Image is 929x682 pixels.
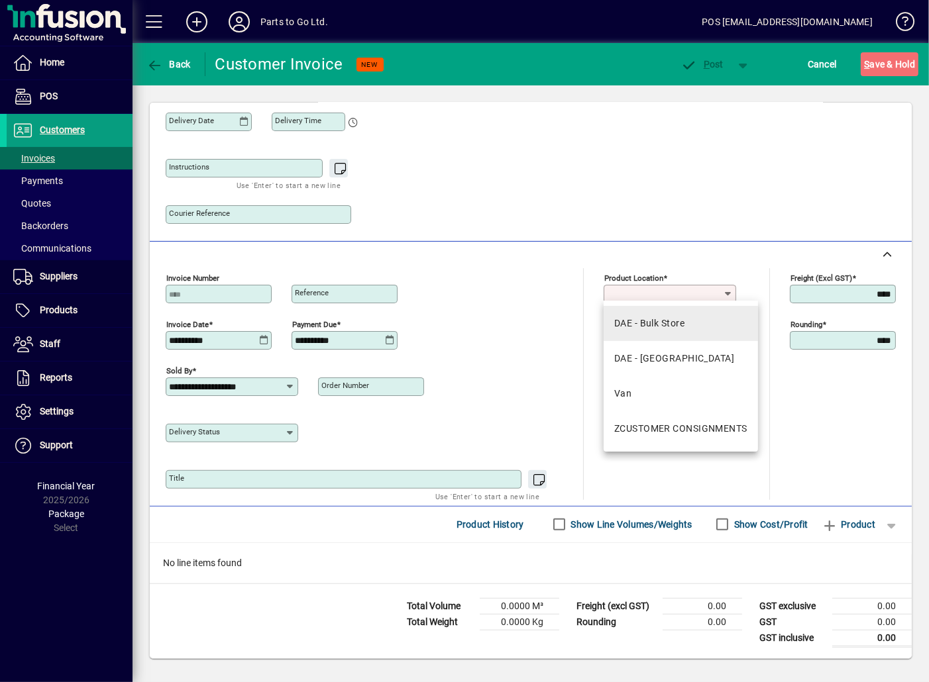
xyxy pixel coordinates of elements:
[861,52,918,76] button: Save & Hold
[7,362,133,395] a: Reports
[7,237,133,260] a: Communications
[681,59,724,70] span: ost
[166,319,209,328] mat-label: Invoice date
[275,116,321,125] mat-label: Delivery time
[7,192,133,215] a: Quotes
[13,153,55,164] span: Invoices
[614,317,684,330] div: DAE - Bulk Store
[791,273,852,282] mat-label: Freight (excl GST)
[166,365,192,375] mat-label: Sold by
[451,512,529,536] button: Product History
[604,341,758,376] mat-option: DAE - Great Barrier Island
[7,215,133,237] a: Backorders
[237,177,341,193] mat-hint: Use 'Enter' to start a new line
[292,319,337,328] mat-label: Payment due
[822,514,875,535] span: Product
[40,406,74,416] span: Settings
[702,11,873,32] div: POS [EMAIL_ADDRESS][DOMAIN_NAME]
[570,598,663,614] td: Freight (excl GST)
[40,372,72,383] span: Reports
[832,630,912,646] td: 0.00
[260,11,328,32] div: Parts to Go Ltd.
[614,422,747,436] div: ZCUSTOMER CONSIGNMENTS
[480,598,559,614] td: 0.0000 M³
[133,52,205,76] app-page-header-button: Back
[569,518,692,531] label: Show Line Volumes/Weights
[791,319,822,328] mat-label: Rounding
[400,598,480,614] td: Total Volume
[48,509,84,519] span: Package
[38,481,95,491] span: Financial Year
[614,352,734,365] div: DAE - [GEOGRAPHIC_DATA]
[169,427,220,436] mat-label: Delivery status
[13,243,91,254] span: Communications
[176,10,218,34] button: Add
[886,3,912,46] a: Knowledge Base
[169,473,184,483] mat-label: Title
[169,209,230,218] mat-label: Courier Reference
[864,59,869,70] span: S
[832,598,912,614] td: 0.00
[400,614,480,630] td: Total Weight
[604,411,758,446] mat-option: ZCUSTOMER CONSIGNMENTS
[7,260,133,293] a: Suppliers
[7,429,133,462] a: Support
[753,614,832,630] td: GST
[808,54,837,75] span: Cancel
[40,124,85,135] span: Customers
[480,614,559,630] td: 0.0000 Kg
[13,198,51,209] span: Quotes
[753,630,832,646] td: GST inclusive
[604,306,758,341] mat-option: DAE - Bulk Store
[604,273,663,282] mat-label: Product location
[674,52,730,76] button: Post
[150,543,912,583] div: No line items found
[804,52,840,76] button: Cancel
[663,614,742,630] td: 0.00
[362,60,378,69] span: NEW
[215,54,343,75] div: Customer Invoice
[604,376,758,411] mat-option: Van
[40,305,78,315] span: Products
[663,598,742,614] td: 0.00
[169,162,209,171] mat-label: Instructions
[166,273,219,282] mat-label: Invoice number
[614,387,631,401] div: Van
[13,175,63,186] span: Payments
[295,288,329,297] mat-label: Reference
[457,514,524,535] span: Product History
[321,381,369,390] mat-label: Order number
[40,91,58,101] span: POS
[7,294,133,327] a: Products
[7,80,133,113] a: POS
[7,395,133,428] a: Settings
[13,220,68,231] span: Backorders
[7,147,133,170] a: Invoices
[753,598,832,614] td: GST exclusive
[7,328,133,361] a: Staff
[864,54,915,75] span: ave & Hold
[570,614,663,630] td: Rounding
[7,170,133,192] a: Payments
[40,57,64,68] span: Home
[40,338,60,349] span: Staff
[732,518,808,531] label: Show Cost/Profit
[169,116,214,125] mat-label: Delivery date
[704,59,710,70] span: P
[832,614,912,630] td: 0.00
[815,512,882,536] button: Product
[143,52,194,76] button: Back
[146,59,191,70] span: Back
[7,46,133,79] a: Home
[40,440,73,450] span: Support
[218,10,260,34] button: Profile
[40,271,78,281] span: Suppliers
[435,489,539,504] mat-hint: Use 'Enter' to start a new line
